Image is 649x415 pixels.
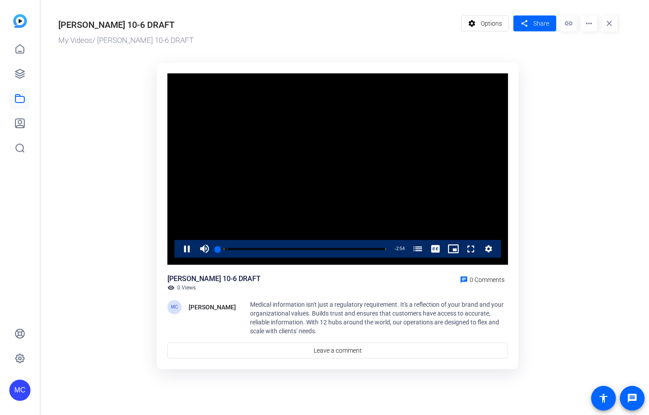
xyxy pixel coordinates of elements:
[196,240,213,258] button: Mute
[581,15,597,31] mat-icon: more_horiz
[178,240,196,258] button: Pause
[481,15,502,32] span: Options
[601,15,617,31] mat-icon: close
[598,393,609,404] mat-icon: accessibility
[396,246,405,251] span: 2:54
[460,276,468,284] mat-icon: chat
[533,19,549,28] span: Share
[177,284,196,291] span: 0 Views
[461,15,509,31] button: Options
[167,300,182,314] div: MC
[167,284,175,291] mat-icon: visibility
[513,15,556,31] button: Share
[627,393,638,404] mat-icon: message
[167,73,508,265] div: Video Player
[519,18,530,30] mat-icon: share
[462,240,480,258] button: Fullscreen
[167,274,261,284] div: [PERSON_NAME] 10-6 DRAFT
[467,15,478,32] mat-icon: settings
[456,274,508,284] a: 0 Comments
[427,240,444,258] button: Captions
[58,35,457,46] div: / [PERSON_NAME] 10-6 DRAFT
[409,240,427,258] button: Chapters
[167,343,508,358] a: Leave a comment
[13,14,27,28] img: blue-gradient.svg
[189,302,236,312] div: [PERSON_NAME]
[9,380,30,401] div: MC
[58,18,175,31] div: [PERSON_NAME] 10-6 DRAFT
[218,248,386,250] div: Progress Bar
[314,346,362,355] span: Leave a comment
[470,276,505,283] span: 0 Comments
[395,246,396,251] span: -
[58,36,92,45] a: My Videos
[444,240,462,258] button: Picture-in-Picture
[561,15,577,31] mat-icon: link
[250,301,504,335] span: Medical information isn't just a regulatory requirement. It's a reflection of your brand and your...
